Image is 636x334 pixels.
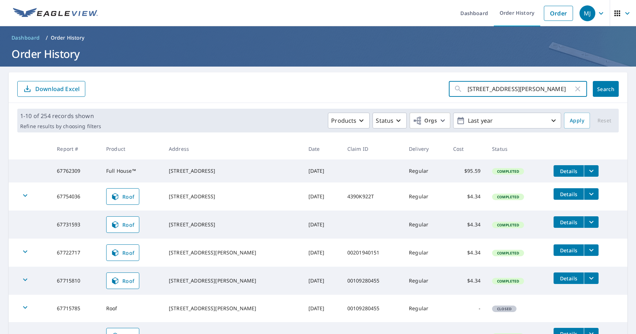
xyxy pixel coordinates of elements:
[169,277,297,284] div: [STREET_ADDRESS][PERSON_NAME]
[447,182,486,211] td: $4.34
[342,295,403,322] td: 00109280455
[20,112,101,120] p: 1-10 of 254 records shown
[373,113,407,128] button: Status
[51,159,100,182] td: 67762309
[493,306,516,311] span: Closed
[403,239,447,267] td: Regular
[169,305,297,312] div: [STREET_ADDRESS][PERSON_NAME]
[554,216,584,228] button: detailsBtn-67731593
[558,191,579,198] span: Details
[376,116,393,125] p: Status
[403,159,447,182] td: Regular
[410,113,450,128] button: Orgs
[493,250,523,256] span: Completed
[554,165,584,177] button: detailsBtn-67762309
[303,295,342,322] td: [DATE]
[599,86,613,92] span: Search
[558,219,579,226] span: Details
[169,249,297,256] div: [STREET_ADDRESS][PERSON_NAME]
[584,244,599,256] button: filesDropdownBtn-67722717
[558,275,579,282] span: Details
[447,267,486,295] td: $4.34
[447,239,486,267] td: $4.34
[169,221,297,228] div: [STREET_ADDRESS]
[447,138,486,159] th: Cost
[20,123,101,130] p: Refine results by choosing filters
[12,34,40,41] span: Dashboard
[554,272,584,284] button: detailsBtn-67715810
[493,194,523,199] span: Completed
[169,167,297,175] div: [STREET_ADDRESS]
[558,247,579,254] span: Details
[163,138,303,159] th: Address
[13,8,98,19] img: EV Logo
[51,34,85,41] p: Order History
[169,193,297,200] div: [STREET_ADDRESS]
[342,138,403,159] th: Claim ID
[447,211,486,239] td: $4.34
[584,272,599,284] button: filesDropdownBtn-67715810
[468,79,573,99] input: Address, Report #, Claim ID, etc.
[51,295,100,322] td: 67715785
[570,116,584,125] span: Apply
[17,81,85,97] button: Download Excel
[584,216,599,228] button: filesDropdownBtn-67731593
[342,267,403,295] td: 00109280455
[51,182,100,211] td: 67754036
[465,114,549,127] p: Last year
[111,248,135,257] span: Roof
[486,138,548,159] th: Status
[111,192,135,201] span: Roof
[303,211,342,239] td: [DATE]
[303,138,342,159] th: Date
[303,267,342,295] td: [DATE]
[493,222,523,227] span: Completed
[9,32,43,44] a: Dashboard
[447,159,486,182] td: $95.59
[554,188,584,200] button: detailsBtn-67754036
[100,295,163,322] td: Roof
[111,276,135,285] span: Roof
[9,46,627,61] h1: Order History
[593,81,619,97] button: Search
[453,113,561,128] button: Last year
[46,33,48,42] li: /
[403,295,447,322] td: Regular
[100,159,163,182] td: Full House™
[303,182,342,211] td: [DATE]
[584,165,599,177] button: filesDropdownBtn-67762309
[106,272,139,289] a: Roof
[584,188,599,200] button: filesDropdownBtn-67754036
[579,5,595,21] div: MJ
[564,113,590,128] button: Apply
[342,239,403,267] td: 00201940151
[51,211,100,239] td: 67731593
[9,32,627,44] nav: breadcrumb
[447,295,486,322] td: -
[403,138,447,159] th: Delivery
[100,138,163,159] th: Product
[554,244,584,256] button: detailsBtn-67722717
[558,168,579,175] span: Details
[331,116,356,125] p: Products
[544,6,573,21] a: Order
[493,279,523,284] span: Completed
[51,138,100,159] th: Report #
[106,244,139,261] a: Roof
[342,182,403,211] td: 4390K922T
[111,220,135,229] span: Roof
[51,267,100,295] td: 67715810
[328,113,370,128] button: Products
[303,159,342,182] td: [DATE]
[403,267,447,295] td: Regular
[51,239,100,267] td: 67722717
[303,239,342,267] td: [DATE]
[106,216,139,233] a: Roof
[413,116,437,125] span: Orgs
[106,188,139,205] a: Roof
[403,211,447,239] td: Regular
[35,85,80,93] p: Download Excel
[403,182,447,211] td: Regular
[493,169,523,174] span: Completed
